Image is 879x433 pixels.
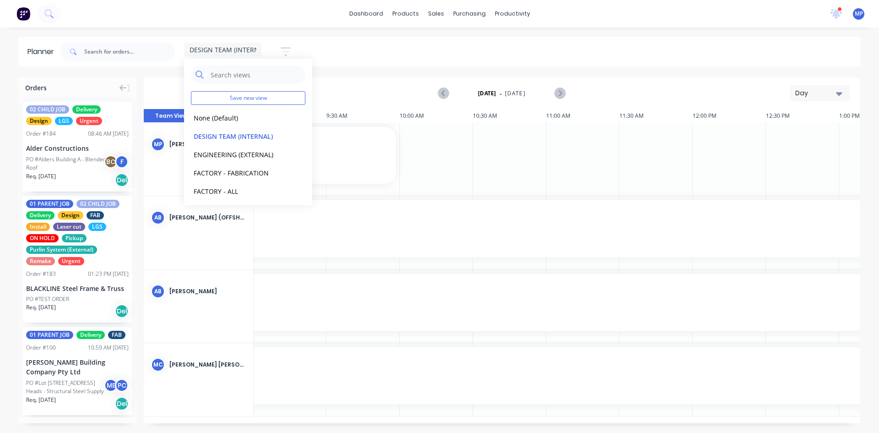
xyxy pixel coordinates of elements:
[619,109,693,123] div: 11:30 AM
[345,7,388,21] a: dashboard
[72,105,101,114] span: Delivery
[190,45,268,55] span: DESIGN TEAM (INTERNAL)
[16,7,30,21] img: Factory
[76,117,102,125] span: Urgent
[191,112,288,123] button: None (Default)
[58,211,83,219] span: Design
[26,270,56,278] div: Order # 183
[26,143,129,153] div: Alder Constructions
[115,173,129,187] div: Del
[191,91,305,105] button: Save new view
[76,331,105,339] span: Delivery
[26,331,73,339] span: 01 PARENT JOB
[191,186,288,196] button: FACTORY - ALL
[26,200,73,208] span: 01 PARENT JOB
[26,211,54,219] span: Delivery
[84,43,175,61] input: Search for orders...
[210,66,301,84] input: Search views
[53,223,85,231] span: Laser cut
[25,83,47,93] span: Orders
[191,204,288,214] button: FACTORY - FRAMECAD ONLY
[26,344,56,352] div: Order # 100
[144,109,199,123] button: Team View
[115,155,129,169] div: F
[26,379,107,395] div: PO #Lot [STREET_ADDRESS] Heads - Structural Steel Supply
[115,378,129,392] div: PC
[855,10,863,18] span: MP
[505,89,526,98] span: [DATE]
[169,287,246,296] div: [PERSON_NAME]
[26,284,129,293] div: BLACKLINE Steel Frame & Truss
[478,89,496,98] strong: [DATE]
[790,85,850,101] button: Day
[26,172,56,181] span: Req. [DATE]
[169,214,246,222] div: [PERSON_NAME] (OFFSHORE)
[27,46,59,57] div: Planner
[88,223,106,231] span: LGS
[439,88,449,99] button: Previous page
[58,257,84,265] span: Urgent
[26,130,56,138] div: Order # 184
[26,155,107,172] div: PO #Alders Building A - Blended Roof
[766,109,839,123] div: 12:30 PM
[554,88,565,99] button: Next page
[26,223,50,231] span: Install
[191,149,288,159] button: ENGINEERING (EXTERNAL)
[104,155,118,169] div: BC
[151,211,165,225] div: AB
[108,331,125,339] span: FAB
[88,344,129,352] div: 10:59 AM [DATE]
[449,7,490,21] div: purchasing
[26,234,59,242] span: ON HOLD
[26,303,56,312] span: Req. [DATE]
[151,358,165,372] div: MC
[26,295,69,303] div: PO #TEST ORDER
[55,117,73,125] span: LGS
[795,88,837,98] div: Day
[473,109,546,123] div: 10:30 AM
[490,7,535,21] div: productivity
[191,167,288,178] button: FACTORY - FABRICATION
[151,137,165,151] div: MP
[88,130,129,138] div: 08:46 AM [DATE]
[87,211,104,219] span: FAB
[400,109,473,123] div: 10:00 AM
[104,378,118,392] div: ME
[151,285,165,298] div: AB
[62,234,87,242] span: Pickup
[76,200,119,208] span: 02 CHILD JOB
[26,246,97,254] span: Purlin System (External)
[191,131,288,141] button: DESIGN TEAM (INTERNAL)
[26,257,55,265] span: Remake
[693,109,766,123] div: 12:00 PM
[423,7,449,21] div: sales
[546,109,619,123] div: 11:00 AM
[88,270,129,278] div: 01:23 PM [DATE]
[326,109,400,123] div: 9:30 AM
[169,361,246,369] div: [PERSON_NAME] [PERSON_NAME]
[499,88,502,99] span: -
[26,105,69,114] span: 02 CHILD JOB
[169,140,246,148] div: [PERSON_NAME] (You)
[26,357,129,377] div: [PERSON_NAME] Building Company Pty Ltd
[388,7,423,21] div: products
[115,304,129,318] div: Del
[26,396,56,404] span: Req. [DATE]
[115,397,129,411] div: Del
[26,117,52,125] span: Design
